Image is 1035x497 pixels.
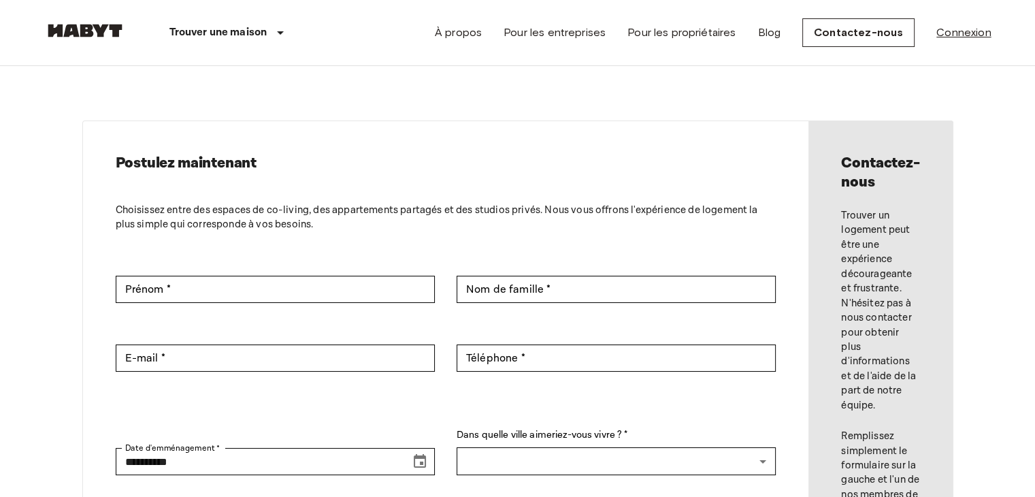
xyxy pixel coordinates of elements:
[116,203,776,232] p: Choisissez entre des espaces de co-living, des appartements partagés et des studios privés. Nous ...
[44,24,126,37] img: Habyt
[841,154,919,192] h2: Contactez-nous
[116,154,776,173] h2: Postulez maintenant
[406,448,433,475] button: Choose date, selected date is Sep 16, 2025
[504,25,606,41] a: Pour les entreprises
[169,25,267,41] p: Trouver une maison
[936,25,991,41] a: Connexion
[841,208,919,413] p: Trouver un logement peut être une expérience décourageante et frustrante. N'hésitez pas à nous co...
[802,18,915,47] a: Contactez-nous
[757,25,781,41] a: Blog
[435,25,482,41] a: À propos
[457,428,776,443] label: Dans quelle ville aimeriez-vous vivre ? *
[125,442,220,454] label: Date d'emménagement
[627,25,736,41] a: Pour les propriétaires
